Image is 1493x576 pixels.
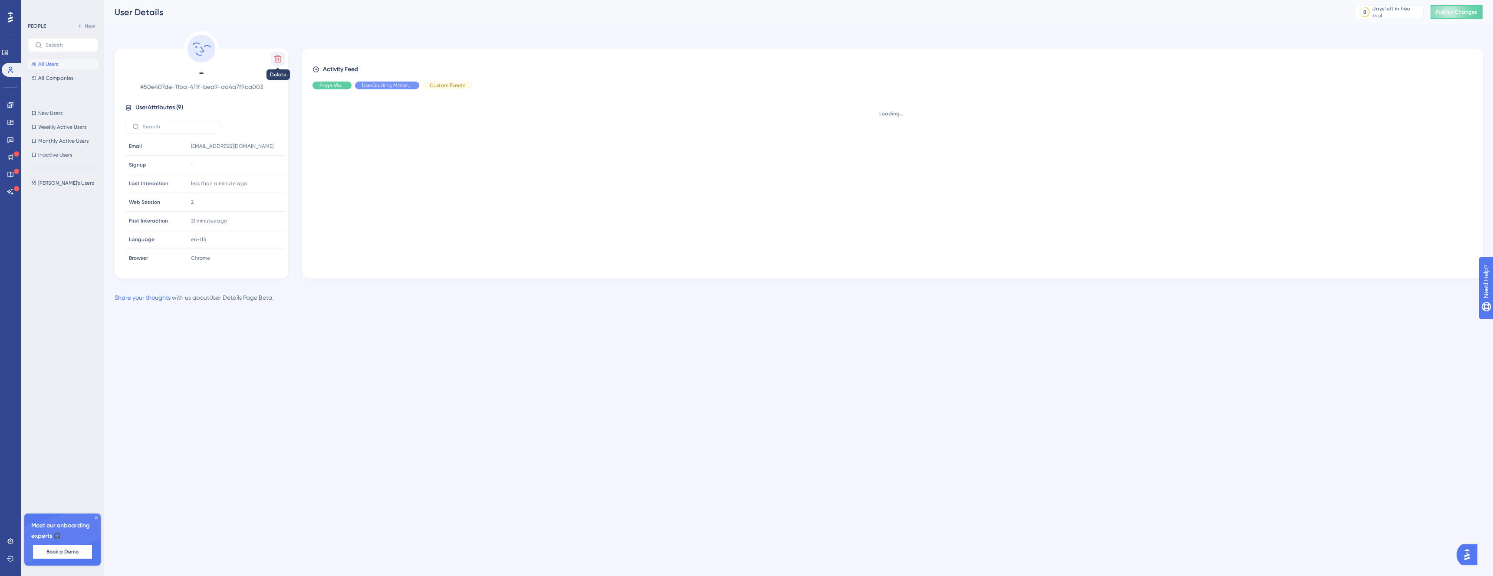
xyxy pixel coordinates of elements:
input: Search [46,42,91,48]
span: Web Session [129,199,160,206]
div: User Details [115,6,1332,18]
span: [EMAIL_ADDRESS][DOMAIN_NAME] [191,143,273,150]
span: - [191,161,194,168]
span: Email [129,143,142,150]
input: Search [143,124,213,130]
span: Chrome [191,255,210,262]
button: All Companies [28,73,98,83]
span: - [125,66,278,80]
div: 8 [1363,9,1366,16]
span: Meet our onboarding experts 🎧 [31,520,94,541]
span: en-US [191,236,206,243]
button: Monthly Active Users [28,136,98,146]
span: Monthly Active Users [38,137,89,144]
span: New Users [38,110,62,117]
button: New [74,21,98,31]
time: 21 minutes ago [191,218,227,224]
div: days left in free trial [1372,5,1421,19]
button: All Users [28,59,98,69]
button: [PERSON_NAME]'s Users [28,178,103,188]
button: New Users [28,108,98,118]
span: Signup [129,161,146,168]
span: 2 [191,199,194,206]
span: UserGuiding Material [362,82,412,89]
div: PEOPLE [28,23,46,29]
span: User Attributes ( 9 ) [135,102,183,113]
span: Book a Demo [46,548,79,555]
div: with us about User Details Page Beta . [115,292,273,303]
span: First Interaction [129,217,168,224]
span: # 50e407de-11ba-411f-bea9-aa4a7f9ca003 [125,82,278,92]
span: All Companies [38,75,73,82]
div: Loading... [312,110,1470,117]
span: Publish Changes [1436,9,1477,16]
span: Weekly Active Users [38,124,86,131]
span: Inactive Users [38,151,72,158]
span: Need Help? [20,2,54,13]
span: All Users [38,61,58,68]
iframe: UserGuiding AI Assistant Launcher [1457,542,1483,568]
span: New [85,23,95,29]
span: Last Interaction [129,180,168,187]
a: Share your thoughts [115,294,171,301]
span: Page View [319,82,345,89]
button: Weekly Active Users [28,122,98,132]
span: Language [129,236,155,243]
span: Custom Events [430,82,465,89]
button: Book a Demo [33,545,92,559]
time: less than a minute ago [191,180,247,187]
span: Browser [129,255,148,262]
span: [PERSON_NAME]'s Users [38,180,94,187]
button: Publish Changes [1431,5,1483,19]
button: Inactive Users [28,150,98,160]
span: Activity Feed [323,64,358,75]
